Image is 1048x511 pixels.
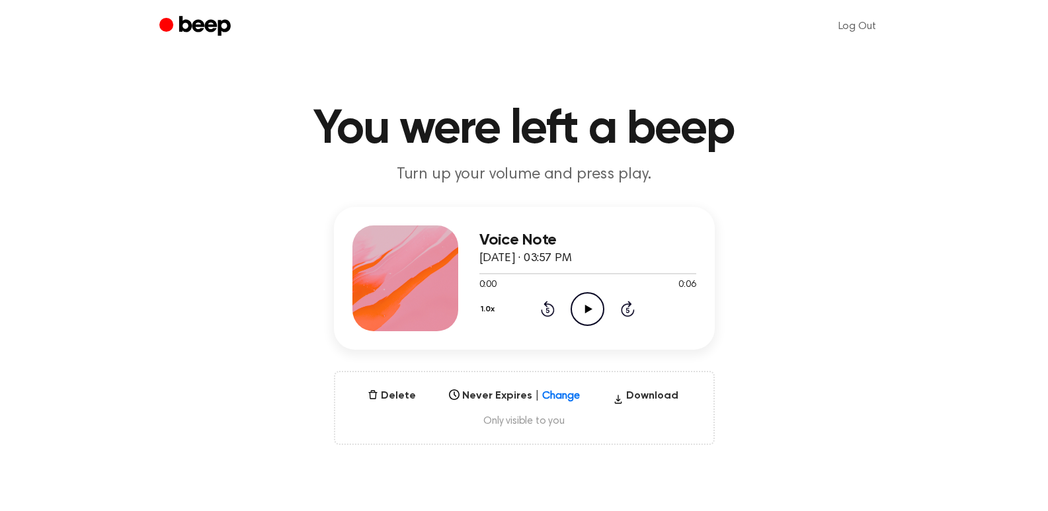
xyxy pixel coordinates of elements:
button: Download [608,388,684,409]
span: Only visible to you [351,414,698,428]
a: Beep [159,14,234,40]
button: Delete [362,388,421,404]
h3: Voice Note [479,231,696,249]
span: 0:00 [479,278,497,292]
span: 0:06 [678,278,696,292]
button: 1.0x [479,298,500,321]
span: [DATE] · 03:57 PM [479,253,572,264]
a: Log Out [825,11,889,42]
h1: You were left a beep [186,106,863,153]
p: Turn up your volume and press play. [270,164,778,186]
